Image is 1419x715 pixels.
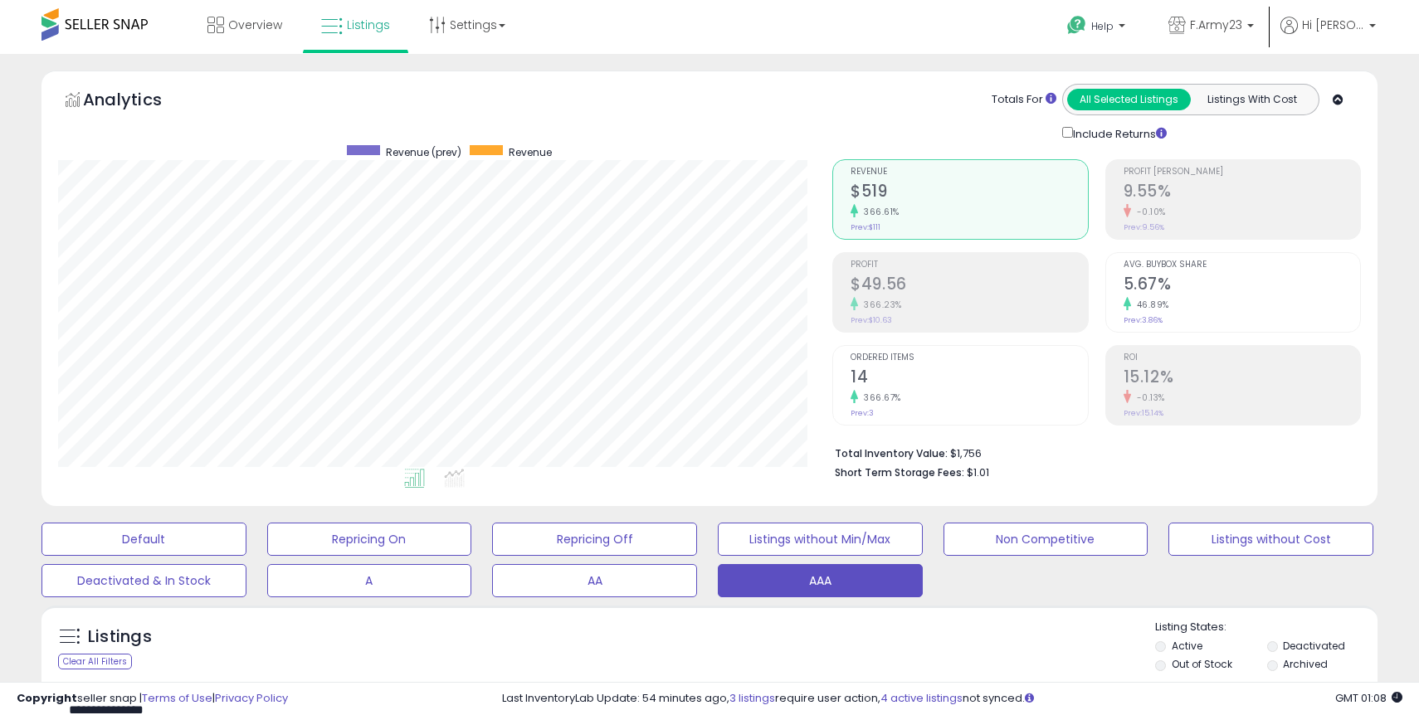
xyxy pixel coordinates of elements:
label: Active [1172,639,1202,653]
button: AA [492,564,697,597]
button: Non Competitive [944,523,1148,556]
button: Repricing On [267,523,472,556]
small: -0.13% [1131,392,1165,404]
a: 3 listings [729,690,775,706]
button: Default [41,523,246,556]
b: Short Term Storage Fees: [835,465,964,479]
button: A [267,564,472,597]
div: Clear All Filters [58,654,132,669]
h5: Listings [88,625,152,649]
span: Listings [347,17,390,33]
small: 366.67% [858,392,901,404]
span: Hi [PERSON_NAME] [1302,17,1364,33]
button: Repricing Off [492,523,697,556]
small: 366.61% [858,206,900,218]
a: Terms of Use [142,690,212,706]
span: F.Army23 [1190,17,1242,33]
span: Revenue [509,145,552,159]
h2: $49.56 [851,275,1087,297]
span: 2025-08-15 01:08 GMT [1335,690,1402,706]
a: Help [1054,2,1142,54]
span: Profit [PERSON_NAME] [1124,168,1360,177]
span: Avg. Buybox Share [1124,260,1360,270]
button: All Selected Listings [1067,89,1191,110]
span: Ordered Items [851,353,1087,362]
span: ROI [1124,353,1360,362]
small: -0.10% [1131,206,1166,218]
small: Prev: 3.86% [1124,315,1163,325]
p: Listing States: [1155,620,1377,635]
small: Prev: $111 [851,222,880,232]
h5: Analytics [83,88,194,115]
span: Overview [228,17,282,33]
button: AAA [718,564,923,597]
button: Listings With Cost [1190,89,1314,110]
a: Hi [PERSON_NAME] [1280,17,1376,54]
h2: $519 [851,182,1087,204]
span: $1.01 [967,465,989,480]
a: 4 active listings [880,690,963,706]
span: Profit [851,260,1087,270]
button: Listings without Cost [1168,523,1373,556]
strong: Copyright [17,690,77,706]
div: Totals For [992,92,1056,108]
i: Get Help [1066,15,1087,36]
a: Privacy Policy [215,690,288,706]
small: Prev: 15.14% [1124,408,1163,418]
span: Revenue (prev) [386,145,461,159]
small: Prev: 3 [851,408,874,418]
b: Total Inventory Value: [835,446,948,460]
span: Help [1091,19,1114,33]
button: Listings without Min/Max [718,523,923,556]
label: Archived [1283,657,1328,671]
small: Prev: $10.63 [851,315,892,325]
small: 366.23% [858,299,902,311]
div: Include Returns [1050,124,1187,143]
h2: 14 [851,367,1087,390]
div: Last InventoryLab Update: 54 minutes ago, require user action, not synced. [502,691,1403,707]
button: Deactivated & In Stock [41,564,246,597]
div: seller snap | | [17,691,288,707]
label: Deactivated [1283,639,1345,653]
h2: 9.55% [1124,182,1360,204]
h2: 15.12% [1124,367,1360,390]
small: 46.89% [1131,299,1169,311]
label: Out of Stock [1172,657,1232,671]
li: $1,756 [835,442,1348,462]
small: Prev: 9.56% [1124,222,1164,232]
span: Revenue [851,168,1087,177]
h2: 5.67% [1124,275,1360,297]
